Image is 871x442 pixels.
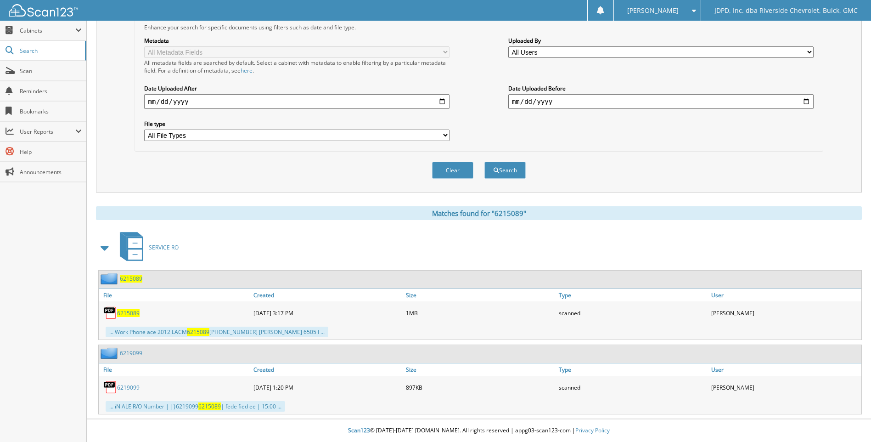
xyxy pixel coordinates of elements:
div: [PERSON_NAME] [709,304,861,322]
a: Privacy Policy [575,426,610,434]
img: folder2.png [101,273,120,284]
input: end [508,94,814,109]
span: Bookmarks [20,108,82,115]
img: PDF.png [103,306,117,320]
span: 6215089 [198,402,221,410]
a: 6215089 [117,309,140,317]
span: SERVICE RO [149,244,179,251]
a: User [709,363,861,376]
iframe: Chat Widget [825,398,871,442]
img: folder2.png [101,347,120,359]
a: Size [404,363,556,376]
span: Help [20,148,82,156]
a: Created [251,289,404,301]
span: User Reports [20,128,75,136]
div: ... Work Phone ace 2012 LACM [PHONE_NUMBER] [PERSON_NAME] 6505 I ... [106,327,328,337]
div: Matches found for "6215089" [96,206,862,220]
div: [DATE] 1:20 PM [251,378,404,397]
a: Type [556,289,709,301]
div: ... iN ALE R/O Number | |}6219099 | fede fied ee | 15:00 ... [106,401,285,412]
a: SERVICE RO [114,229,179,266]
a: Created [251,363,404,376]
a: File [99,363,251,376]
img: scan123-logo-white.svg [9,4,78,17]
span: Scan [20,67,82,75]
button: Search [484,162,526,179]
label: Date Uploaded Before [508,85,814,92]
a: here [241,67,253,74]
a: 6219099 [120,349,142,357]
div: © [DATE]-[DATE] [DOMAIN_NAME]. All rights reserved | appg03-scan123-com | [87,419,871,442]
button: Clear [432,162,473,179]
span: Search [20,47,80,55]
div: All metadata fields are searched by default. Select a cabinet with metadata to enable filtering b... [144,59,450,74]
span: Scan123 [348,426,370,434]
a: 6219099 [117,384,140,391]
label: Date Uploaded After [144,85,450,92]
input: start [144,94,450,109]
div: 897KB [404,378,556,397]
span: Announcements [20,168,82,176]
div: scanned [556,378,709,397]
label: File type [144,120,450,128]
a: 6215089 [120,275,142,283]
img: PDF.png [103,380,117,394]
a: File [99,289,251,301]
div: [PERSON_NAME] [709,378,861,397]
span: JDPD, Inc. dba Riverside Chevrolet, Buick, GMC [714,8,858,13]
span: Reminders [20,87,82,95]
label: Uploaded By [508,37,814,45]
span: Cabinets [20,27,75,34]
div: 1MB [404,304,556,322]
div: [DATE] 3:17 PM [251,304,404,322]
a: Size [404,289,556,301]
span: 6215089 [187,328,209,336]
div: scanned [556,304,709,322]
span: [PERSON_NAME] [627,8,679,13]
a: User [709,289,861,301]
div: Enhance your search for specific documents using filters such as date and file type. [140,23,818,31]
a: Type [556,363,709,376]
label: Metadata [144,37,450,45]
